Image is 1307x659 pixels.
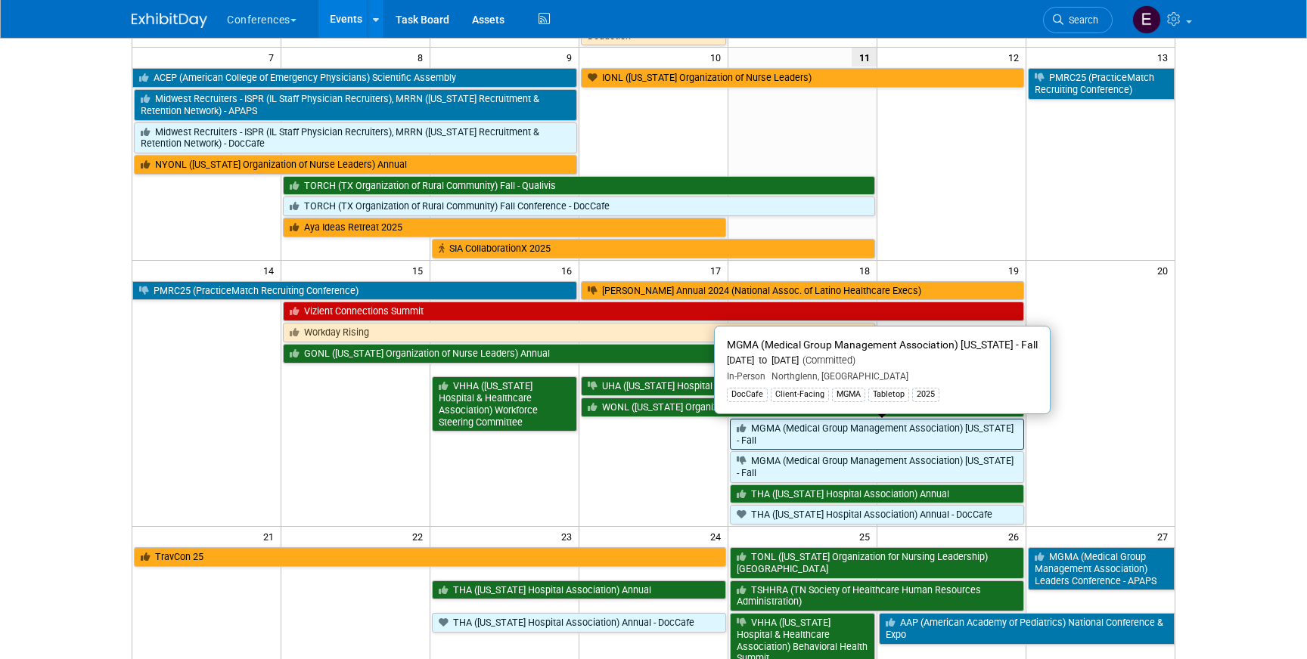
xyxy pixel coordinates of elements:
span: Search [1063,14,1098,26]
a: TORCH (TX Organization of Rural Community) Fall - Qualivis [283,176,874,196]
a: MGMA (Medical Group Management Association) [US_STATE] - Fall [730,451,1024,482]
a: TravCon 25 [134,547,726,567]
a: THA ([US_STATE] Hospital Association) Annual - DocCafe [730,505,1024,524]
a: Midwest Recruiters - ISPR (IL Staff Physician Recruiters), MRRN ([US_STATE] Recruitment & Retenti... [134,122,577,153]
span: 13 [1156,48,1175,67]
span: 19 [1007,261,1026,280]
a: IONL ([US_STATE] Organization of Nurse Leaders) [581,68,1024,88]
span: 20 [1156,261,1175,280]
div: 2025 [912,388,939,401]
a: ACEP (American College of Emergency Physicians) Scientific Assembly [132,68,577,88]
a: THA ([US_STATE] Hospital Association) Annual [432,580,726,600]
a: THA ([US_STATE] Hospital Association) Annual [730,484,1024,504]
a: PMRC25 (PracticeMatch Recruiting Conference) [132,281,577,301]
a: GONL ([US_STATE] Organization of Nurse Leaders) Annual [283,344,726,364]
a: MGMA (Medical Group Management Association) [US_STATE] - Fall [730,419,1024,450]
span: Northglenn, [GEOGRAPHIC_DATA] [765,371,908,382]
span: MGMA (Medical Group Management Association) [US_STATE] - Fall [727,339,1038,351]
span: 9 [565,48,579,67]
a: NYONL ([US_STATE] Organization of Nurse Leaders) Annual [134,155,577,175]
div: Client-Facing [771,388,829,401]
span: 10 [709,48,728,67]
a: VHHA ([US_STATE] Hospital & Healthcare Association) Workforce Steering Committee [432,376,577,432]
a: PMRC25 (PracticeMatch Recruiting Conference) [1028,68,1175,99]
a: Workday Rising [283,323,874,342]
a: Aya Ideas Retreat 2025 [283,218,726,237]
a: WONL ([US_STATE] Organization of Nurse Leaders) Annual [581,398,1024,417]
span: 26 [1007,527,1026,546]
a: Vizient Connections Summit [283,302,1023,321]
div: Tabletop [868,388,909,401]
a: Midwest Recruiters - ISPR (IL Staff Physician Recruiters), MRRN ([US_STATE] Recruitment & Retenti... [134,89,577,120]
a: THA ([US_STATE] Hospital Association) Annual - DocCafe [432,613,726,633]
span: 24 [709,527,728,546]
span: 25 [858,527,877,546]
img: Erin Anderson [1132,5,1161,34]
a: AAP (American Academy of Pediatrics) National Conference & Expo [879,613,1175,644]
a: MGMA (Medical Group Management Association) Leaders Conference - APAPS [1028,547,1175,590]
span: 14 [262,261,281,280]
div: DocCafe [727,388,768,401]
div: MGMA [832,388,865,401]
a: TONL ([US_STATE] Organization for Nursing Leadership) [GEOGRAPHIC_DATA] [730,547,1024,578]
span: 21 [262,527,281,546]
span: 23 [560,527,579,546]
div: [DATE] to [DATE] [727,354,1038,367]
span: 18 [858,261,877,280]
span: (Committed) [799,354,855,366]
span: 22 [411,527,430,546]
span: 15 [411,261,430,280]
span: 16 [560,261,579,280]
a: TORCH (TX Organization of Rural Community) Fall Conference - DocCafe [283,196,874,216]
span: In-Person [727,371,765,382]
a: UHA ([US_STATE] Hospital Association) Fall Leadership [581,376,1024,396]
span: 27 [1156,527,1175,546]
img: ExhibitDay [132,13,207,28]
a: SIA CollaborationX 2025 [432,239,875,258]
span: 17 [709,261,728,280]
span: 11 [852,48,877,67]
span: 8 [416,48,430,67]
a: Search [1043,7,1113,33]
a: [PERSON_NAME] Annual 2024 (National Assoc. of Latino Healthcare Execs) [581,281,1024,301]
span: 7 [267,48,281,67]
a: TSHHRA (TN Society of Healthcare Human Resources Administration) [730,580,1024,611]
span: 12 [1007,48,1026,67]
